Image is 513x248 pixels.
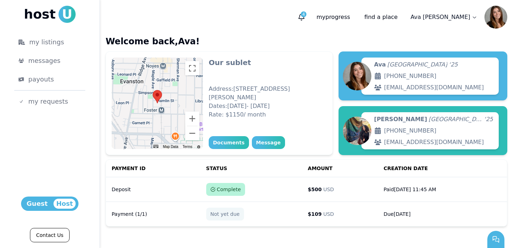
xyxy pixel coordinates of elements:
span: $ 500 [308,187,322,192]
button: 4 [295,11,308,24]
span: my requests [28,96,68,106]
span: messages [28,56,60,66]
span: payouts [28,74,54,84]
p: [PHONE_NUMBER] [374,127,493,135]
p: Rate: $ 1150 / month [209,110,327,119]
button: Toggle fullscreen view [185,61,199,75]
button: Keyboard shortcuts [153,145,158,148]
button: Zoom in [185,111,199,126]
a: hostU [24,6,76,23]
span: 4 [301,11,306,17]
span: ‘ 25 [449,60,458,69]
span: [PERSON_NAME] [374,115,427,124]
td: Paid [378,177,507,202]
a: Report errors in the road map or imagery to Google [197,145,201,149]
img: Google [113,140,137,149]
a: find a place [359,10,403,24]
p: Dates: - [209,102,327,110]
span: Host [54,199,76,209]
p: Address: [STREET_ADDRESS][PERSON_NAME] [209,85,327,102]
span: U [59,6,76,23]
span: [GEOGRAPHIC_DATA] [428,115,482,124]
div: Not yet due [206,208,244,220]
th: Payment ID [106,160,200,177]
span: [GEOGRAPHIC_DATA] [387,60,447,69]
span: USD [323,187,334,192]
button: Zoom out [185,126,199,140]
a: my listings [7,34,92,50]
a: messages [7,53,92,69]
img: Sarah Mouzai avatar [343,116,371,145]
a: payouts [7,71,92,87]
th: Creation Date [378,160,507,177]
a: Contact Us [30,228,69,242]
div: Documents [213,139,245,146]
button: Documents [209,136,249,149]
th: Amount [302,160,378,177]
p: progress [311,10,356,24]
h3: Welcome back, Ava ! [106,36,507,47]
a: Terms (opens in new tab) [183,145,192,149]
span: [DATE] 11:45 AM [394,187,436,192]
a: Ava [PERSON_NAME] [406,10,482,24]
p: [PHONE_NUMBER] [374,72,493,80]
p: Ava [PERSON_NAME] [411,13,470,21]
a: my requests [7,94,92,109]
button: Map Data [163,144,178,149]
span: [DATE] [250,103,270,109]
div: my listings [19,37,81,47]
span: host [24,7,56,21]
td: Payment (1/1) [106,202,200,226]
span: my [316,14,325,20]
span: Ava [374,60,386,69]
span: [DATE] [394,211,411,217]
img: Ava LeSage avatar [343,62,371,90]
th: Status [200,160,302,177]
td: Deposit [106,177,200,202]
div: Complete [206,183,245,196]
span: $ 109 [308,211,322,217]
span: ‘ 25 [484,115,493,124]
span: Guest [24,199,51,209]
button: Message [252,136,285,149]
span: [DATE] [227,103,247,109]
img: Ava LeSage avatar [484,6,507,29]
p: Our sublet [209,58,327,68]
p: [EMAIL_ADDRESS][DOMAIN_NAME] [374,83,493,92]
span: USD [323,211,334,217]
p: [EMAIL_ADDRESS][DOMAIN_NAME] [374,138,493,147]
td: Due [378,202,507,226]
a: Open this area in Google Maps (opens a new window) [113,140,137,149]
